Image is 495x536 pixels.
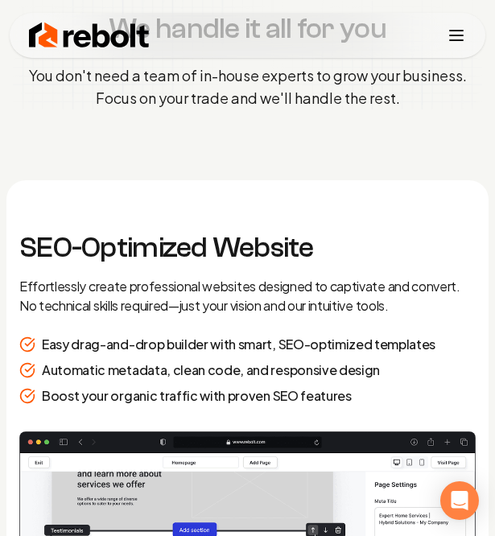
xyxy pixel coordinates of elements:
img: Rebolt Logo [29,19,150,52]
h3: SEO-Optimized Website [19,232,476,264]
div: Open Intercom Messenger [440,481,479,520]
p: Boost your organic traffic with proven SEO features [42,386,352,406]
p: Easy drag-and-drop builder with smart, SEO-optimized templates [42,335,435,354]
p: Effortlessly create professional websites designed to captivate and convert. No technical skills ... [19,277,476,315]
p: You don't need a team of in-house experts to grow your business. Focus on your trade and we'll ha... [13,64,482,109]
p: Automatic metadata, clean code, and responsive design [42,361,380,380]
button: Toggle mobile menu [447,26,466,45]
